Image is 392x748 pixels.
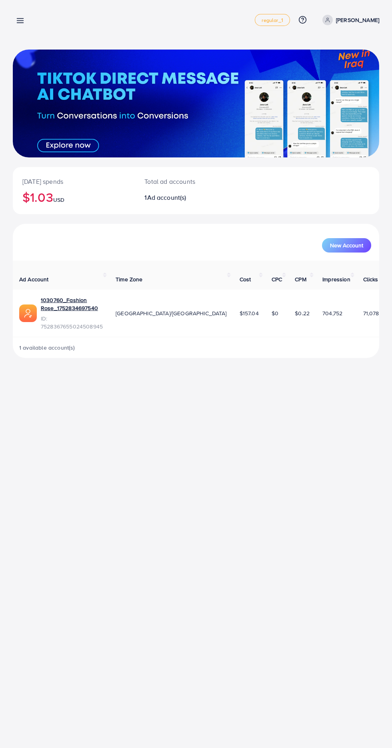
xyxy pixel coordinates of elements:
p: Total ad accounts [144,177,217,186]
iframe: Chat [358,712,386,742]
a: [PERSON_NAME] [319,15,379,25]
span: [GEOGRAPHIC_DATA]/[GEOGRAPHIC_DATA] [116,309,227,317]
span: Ad account(s) [147,193,186,202]
span: USD [53,196,64,204]
span: 1 available account(s) [19,344,75,352]
a: 1030760_Fashion Rose_1752834697540 [41,296,103,312]
span: Ad Account [19,275,49,283]
p: [PERSON_NAME] [336,15,379,25]
span: 71,078 [363,309,379,317]
span: regular_1 [262,18,283,23]
span: Time Zone [116,275,142,283]
h2: $1.03 [22,189,125,205]
span: $0.22 [295,309,310,317]
span: Clicks [363,275,378,283]
a: regular_1 [255,14,290,26]
span: New Account [330,243,363,248]
span: $157.04 [240,309,259,317]
h2: 1 [144,194,217,201]
span: CPM [295,275,306,283]
button: New Account [322,238,371,253]
span: ID: 7528367655024508945 [41,314,103,331]
span: CPC [272,275,282,283]
span: $0 [272,309,278,317]
span: Impression [322,275,350,283]
span: 704,752 [322,309,342,317]
img: ic-ads-acc.e4c84228.svg [19,304,37,322]
p: [DATE] spends [22,177,125,186]
span: Cost [240,275,251,283]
